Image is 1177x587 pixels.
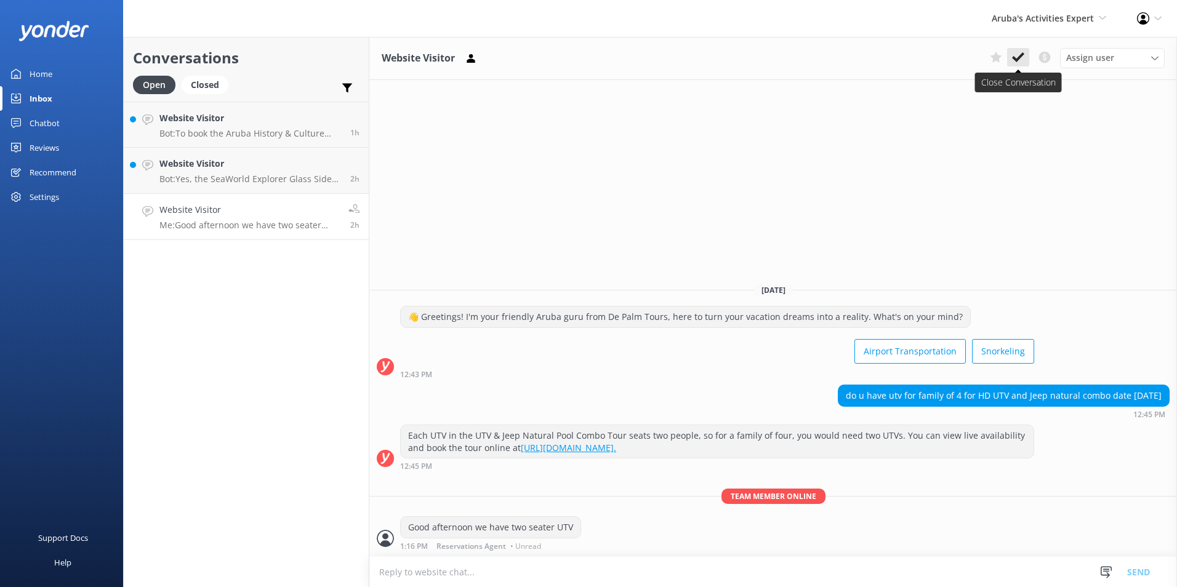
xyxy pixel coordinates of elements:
[754,285,793,295] span: [DATE]
[401,425,1034,458] div: Each UTV in the UTV & Jeep Natural Pool Combo Tour seats two people, so for a family of four, you...
[133,78,182,91] a: Open
[401,306,970,327] div: 👋 Greetings! I'm your friendly Aruba guru from De Palm Tours, here to turn your vacation dreams i...
[400,461,1034,470] div: Sep 30 2025 12:45pm (UTC -04:00) America/Caracas
[972,339,1034,364] button: Snorkeling
[1060,48,1165,68] div: Assign User
[350,174,360,184] span: Sep 30 2025 01:22pm (UTC -04:00) America/Caracas
[838,410,1170,418] div: Sep 30 2025 12:45pm (UTC -04:00) America/Caracas
[159,111,341,125] h4: Website Visitor
[30,135,59,160] div: Reviews
[30,185,59,209] div: Settings
[30,62,52,86] div: Home
[838,385,1169,406] div: do u have utv for family of 4 for HD UTV and Jeep natural combo date [DATE]
[401,517,580,538] div: Good afternoon we have two seater UTV
[992,12,1094,24] span: Aruba's Activities Expert
[38,525,88,550] div: Support Docs
[159,157,341,170] h4: Website Visitor
[30,86,52,111] div: Inbox
[159,203,339,217] h4: Website Visitor
[400,371,432,378] strong: 12:43 PM
[30,111,60,135] div: Chatbot
[124,194,369,240] a: Website VisitorMe:Good afternoon we have two seater UTV2h
[159,174,341,185] p: Bot: Yes, the SeaWorld Explorer Glass Sided Boat Tour is family-friendly and suitable for guests ...
[436,543,506,550] span: Reservations Agent
[133,46,360,70] h2: Conversations
[510,543,541,550] span: • Unread
[382,50,455,66] h3: Website Visitor
[521,442,616,453] a: [URL][DOMAIN_NAME].
[159,128,341,139] p: Bot: To book the Aruba History & Culture Bus Tour, please visit our website to make your reservat...
[124,102,369,148] a: Website VisitorBot:To book the Aruba History & Culture Bus Tour, please visit our website to make...
[400,541,581,550] div: Sep 30 2025 01:16pm (UTC -04:00) America/Caracas
[18,21,89,41] img: yonder-white-logo.png
[54,550,71,575] div: Help
[854,339,966,364] button: Airport Transportation
[1133,411,1165,418] strong: 12:45 PM
[182,76,228,94] div: Closed
[124,148,369,194] a: Website VisitorBot:Yes, the SeaWorld Explorer Glass Sided Boat Tour is family-friendly and suitab...
[159,220,339,231] p: Me: Good afternoon we have two seater UTV
[400,543,428,550] strong: 1:16 PM
[400,463,432,470] strong: 12:45 PM
[350,127,360,138] span: Sep 30 2025 01:28pm (UTC -04:00) America/Caracas
[182,78,235,91] a: Closed
[30,160,76,185] div: Recommend
[1066,51,1114,65] span: Assign user
[400,370,1034,378] div: Sep 30 2025 12:43pm (UTC -04:00) America/Caracas
[133,76,175,94] div: Open
[350,220,360,230] span: Sep 30 2025 01:16pm (UTC -04:00) America/Caracas
[721,489,826,504] span: Team member online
